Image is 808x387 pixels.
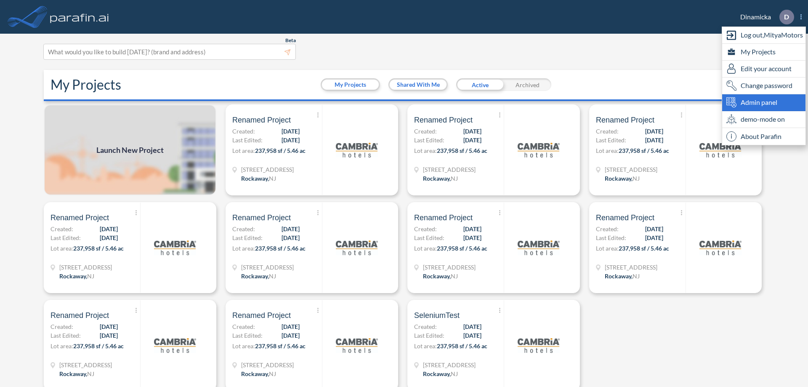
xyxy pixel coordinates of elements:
[100,224,118,233] span: [DATE]
[414,331,444,340] span: Last Edited:
[87,370,94,377] span: NJ
[232,233,263,242] span: Last Edited:
[414,322,437,331] span: Created:
[645,127,663,136] span: [DATE]
[722,27,805,44] div: Log out
[596,213,654,223] span: Renamed Project
[48,8,111,25] img: logo
[241,165,294,174] span: 321 Mt Hope Ave
[451,175,458,182] span: NJ
[414,245,437,252] span: Lot area:
[73,342,124,350] span: 237,958 sf / 5.46 ac
[605,272,640,280] div: Rockaway, NJ
[784,13,789,21] p: D
[596,233,626,242] span: Last Edited:
[741,131,781,141] span: About Parafin
[463,224,481,233] span: [DATE]
[44,104,216,195] img: add
[241,272,269,280] span: Rockaway ,
[596,136,626,144] span: Last Edited:
[414,233,444,242] span: Last Edited:
[645,224,663,233] span: [DATE]
[518,129,560,171] img: logo
[241,175,269,182] span: Rockaway ,
[619,147,669,154] span: 237,958 sf / 5.46 ac
[50,233,81,242] span: Last Edited:
[722,61,805,77] div: Edit user
[518,227,560,269] img: logo
[722,111,805,128] div: demo-mode on
[741,64,792,74] span: Edit your account
[741,30,803,40] span: Log out, MityaMotors
[59,360,112,369] span: 321 Mt Hope Ave
[741,47,776,57] span: My Projects
[100,233,118,242] span: [DATE]
[322,80,379,90] button: My Projects
[232,127,255,136] span: Created:
[100,322,118,331] span: [DATE]
[504,78,551,91] div: Archived
[59,370,87,377] span: Rockaway ,
[414,147,437,154] span: Lot area:
[269,175,276,182] span: NJ
[282,322,300,331] span: [DATE]
[605,272,633,280] span: Rockaway ,
[596,115,654,125] span: Renamed Project
[722,77,805,94] div: Change password
[232,331,263,340] span: Last Edited:
[59,272,94,280] div: Rockaway, NJ
[414,115,473,125] span: Renamed Project
[728,10,802,24] div: Dinamicka
[699,227,742,269] img: logo
[463,233,481,242] span: [DATE]
[423,175,451,182] span: Rockaway ,
[741,97,777,107] span: Admin panel
[463,322,481,331] span: [DATE]
[605,174,640,183] div: Rockaway, NJ
[50,342,73,350] span: Lot area:
[336,227,378,269] img: logo
[423,370,451,377] span: Rockaway ,
[50,224,73,233] span: Created:
[255,245,306,252] span: 237,958 sf / 5.46 ac
[241,174,276,183] div: Rockaway, NJ
[633,175,640,182] span: NJ
[645,233,663,242] span: [DATE]
[154,227,196,269] img: logo
[282,127,300,136] span: [DATE]
[596,224,619,233] span: Created:
[414,224,437,233] span: Created:
[414,136,444,144] span: Last Edited:
[423,263,476,272] span: 321 Mt Hope Ave
[336,129,378,171] img: logo
[619,245,669,252] span: 237,958 sf / 5.46 ac
[282,233,300,242] span: [DATE]
[241,370,269,377] span: Rockaway ,
[87,272,94,280] span: NJ
[699,129,742,171] img: logo
[59,272,87,280] span: Rockaway ,
[232,224,255,233] span: Created:
[414,310,460,320] span: SeleniumTest
[451,272,458,280] span: NJ
[232,342,255,350] span: Lot area:
[282,331,300,340] span: [DATE]
[633,272,640,280] span: NJ
[463,127,481,136] span: [DATE]
[241,263,294,272] span: 321 Mt Hope Ave
[596,127,619,136] span: Created:
[741,114,785,124] span: demo-mode on
[605,263,657,272] span: 321 Mt Hope Ave
[50,213,109,223] span: Renamed Project
[463,331,481,340] span: [DATE]
[59,263,112,272] span: 321 Mt Hope Ave
[423,272,451,280] span: Rockaway ,
[437,342,487,350] span: 237,958 sf / 5.46 ac
[96,144,164,156] span: Launch New Project
[232,136,263,144] span: Last Edited:
[451,370,458,377] span: NJ
[255,342,306,350] span: 237,958 sf / 5.46 ac
[414,127,437,136] span: Created:
[232,147,255,154] span: Lot area:
[596,147,619,154] span: Lot area:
